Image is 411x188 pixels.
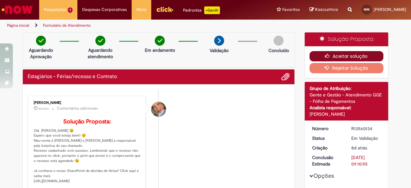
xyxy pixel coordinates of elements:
[310,92,384,104] div: Gente e Gestão - Atendimento GGE - Folha de Pagamentos
[310,51,384,61] button: Aceitar solução
[156,4,173,14] img: click_logo_yellow_360x200.png
[307,135,347,141] dt: Status
[36,36,46,46] img: check-circle-green.png
[183,6,220,14] div: Padroniza
[351,125,381,132] div: R13560134
[210,47,229,54] p: Validação
[25,47,57,60] p: Aguardando Aprovação
[145,47,175,53] p: Em andamento
[39,107,49,111] time: 24/09/2025 10:22:58
[1,3,34,16] img: ServiceNow
[82,6,127,13] span: Despesas Corporativas
[95,36,105,46] img: check-circle-green.png
[307,125,347,132] dt: Número
[39,107,49,111] span: 8d atrás
[5,20,269,31] ul: Trilhas de página
[43,23,91,28] a: Formulário de Atendimento
[274,36,284,46] img: img-circle-grey.png
[136,6,146,13] span: More
[310,7,338,13] a: Rascunhos
[85,47,116,60] p: Aguardando atendimento
[214,36,224,46] img: arrow-next.png
[310,63,384,73] button: Rejeitar Solução
[7,23,29,28] a: Página inicial
[310,85,384,92] div: Grupo de Atribuição:
[155,36,165,46] img: check-circle-green.png
[34,101,141,105] div: [PERSON_NAME]
[63,118,111,125] b: Solução Proposta:
[351,135,381,141] div: Em Validação
[28,74,117,80] h2: Estagiários - Férias/recesso e Contrato Histórico de tíquete
[307,154,347,167] dt: Conclusão Estimada
[310,104,384,111] div: Analista responsável:
[268,47,289,54] p: Concluído
[57,106,98,111] small: Comentários adicionais
[364,7,370,12] span: MM
[151,102,166,117] div: Jacqueline Andrade Galani
[44,6,66,13] span: Requisições
[305,32,389,46] div: Solução Proposta
[351,145,381,151] div: 23/09/2025 16:10:51
[374,7,406,12] span: [PERSON_NAME]
[351,154,381,167] div: [DATE] 09:10:55
[68,7,73,13] span: 1
[351,145,367,151] span: 8d atrás
[281,73,290,81] button: Adicionar anexos
[204,6,220,14] p: +GenAi
[307,145,347,151] dt: Criação
[282,6,300,13] span: Favoritos
[310,111,384,117] div: [PERSON_NAME]
[315,6,338,13] span: Rascunhos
